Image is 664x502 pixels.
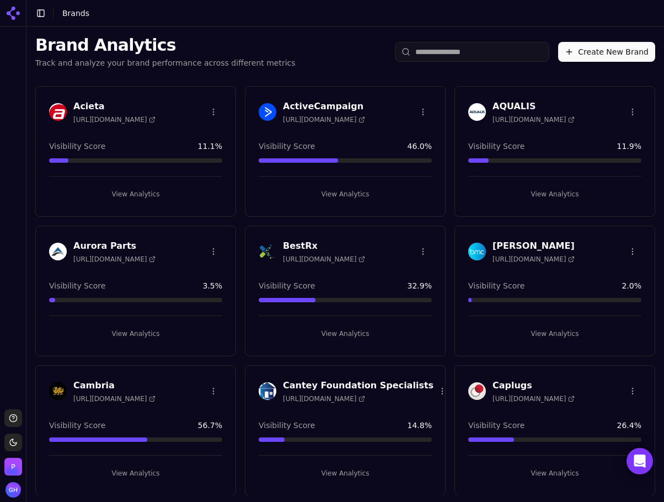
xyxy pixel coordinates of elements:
[73,100,156,113] h3: Acieta
[35,35,296,55] h1: Brand Analytics
[259,141,315,152] span: Visibility Score
[49,243,67,260] img: Aurora Parts
[259,382,276,400] img: Cantey Foundation Specialists
[492,115,575,124] span: [URL][DOMAIN_NAME]
[49,464,222,482] button: View Analytics
[49,103,67,121] img: Acieta
[626,448,653,474] div: Open Intercom Messenger
[468,464,641,482] button: View Analytics
[283,255,365,264] span: [URL][DOMAIN_NAME]
[617,141,641,152] span: 11.9 %
[49,141,105,152] span: Visibility Score
[198,141,222,152] span: 11.1 %
[73,255,156,264] span: [URL][DOMAIN_NAME]
[73,115,156,124] span: [URL][DOMAIN_NAME]
[4,458,22,476] button: Open organization switcher
[622,280,641,291] span: 2.0 %
[492,100,575,113] h3: AQUALIS
[468,325,641,343] button: View Analytics
[259,243,276,260] img: BestRx
[408,280,432,291] span: 32.9 %
[259,420,315,431] span: Visibility Score
[408,420,432,431] span: 14.8 %
[283,100,365,113] h3: ActiveCampaign
[468,280,524,291] span: Visibility Score
[73,379,156,392] h3: Cambria
[49,185,222,203] button: View Analytics
[198,420,222,431] span: 56.7 %
[283,239,365,253] h3: BestRx
[558,42,655,62] button: Create New Brand
[49,325,222,343] button: View Analytics
[283,115,365,124] span: [URL][DOMAIN_NAME]
[468,185,641,203] button: View Analytics
[492,394,575,403] span: [URL][DOMAIN_NAME]
[468,420,524,431] span: Visibility Score
[4,458,22,476] img: Perrill
[468,243,486,260] img: Bishop-McCann
[6,482,21,498] img: Grace Hallen
[259,280,315,291] span: Visibility Score
[73,239,156,253] h3: Aurora Parts
[283,379,433,392] h3: Cantey Foundation Specialists
[283,394,365,403] span: [URL][DOMAIN_NAME]
[617,420,641,431] span: 26.4 %
[492,255,575,264] span: [URL][DOMAIN_NAME]
[468,382,486,400] img: Caplugs
[468,141,524,152] span: Visibility Score
[492,239,575,253] h3: [PERSON_NAME]
[259,103,276,121] img: ActiveCampaign
[62,8,89,19] nav: breadcrumb
[73,394,156,403] span: [URL][DOMAIN_NAME]
[49,382,67,400] img: Cambria
[259,464,432,482] button: View Analytics
[6,482,21,498] button: Open user button
[49,280,105,291] span: Visibility Score
[259,185,432,203] button: View Analytics
[35,57,296,68] p: Track and analyze your brand performance across different metrics
[408,141,432,152] span: 46.0 %
[259,325,432,343] button: View Analytics
[62,9,89,18] span: Brands
[492,379,575,392] h3: Caplugs
[202,280,222,291] span: 3.5 %
[49,420,105,431] span: Visibility Score
[468,103,486,121] img: AQUALIS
